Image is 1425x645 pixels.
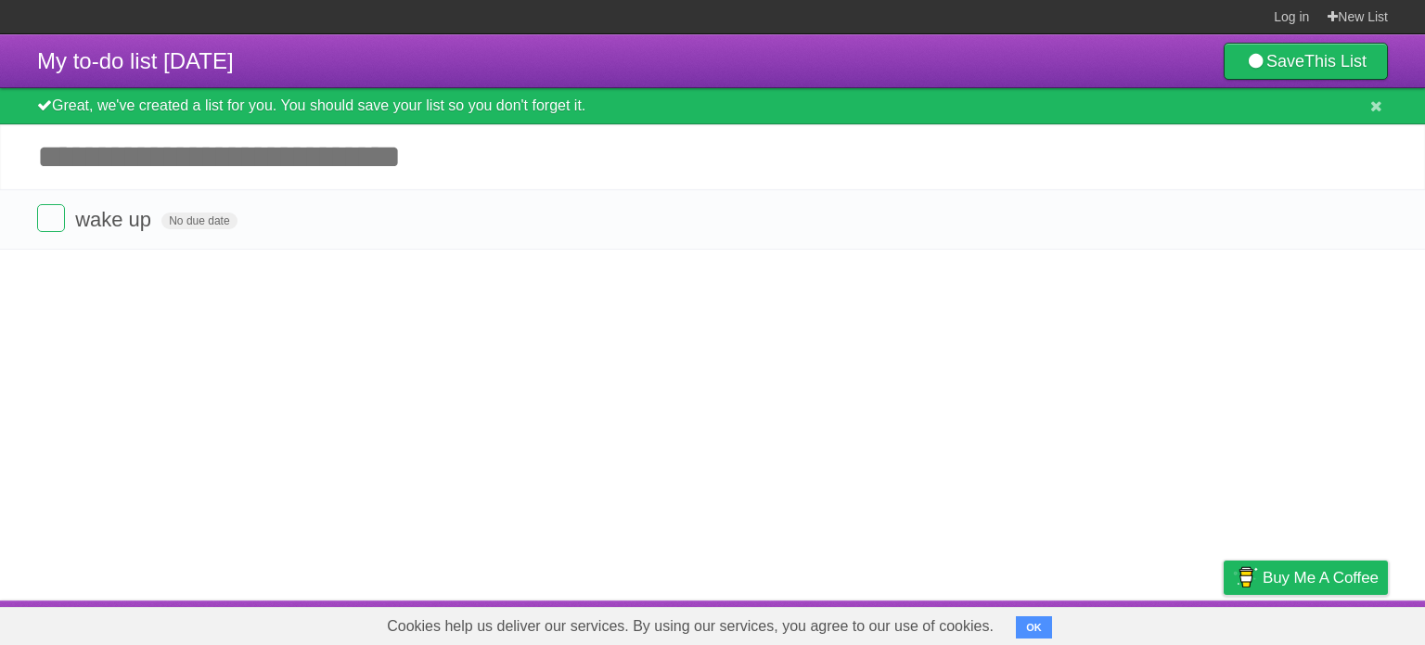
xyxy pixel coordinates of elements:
a: Buy me a coffee [1224,561,1388,595]
label: Done [37,204,65,232]
span: wake up [75,208,156,231]
a: Developers [1038,605,1113,640]
a: Suggest a feature [1271,605,1388,640]
a: About [977,605,1016,640]
a: Privacy [1200,605,1248,640]
img: Buy me a coffee [1233,561,1258,593]
span: My to-do list [DATE] [37,48,234,73]
span: No due date [161,213,237,229]
span: Buy me a coffee [1263,561,1379,594]
span: Cookies help us deliver our services. By using our services, you agree to our use of cookies. [368,608,1012,645]
a: Terms [1136,605,1177,640]
b: This List [1304,52,1367,71]
a: SaveThis List [1224,43,1388,80]
button: OK [1016,616,1052,639]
